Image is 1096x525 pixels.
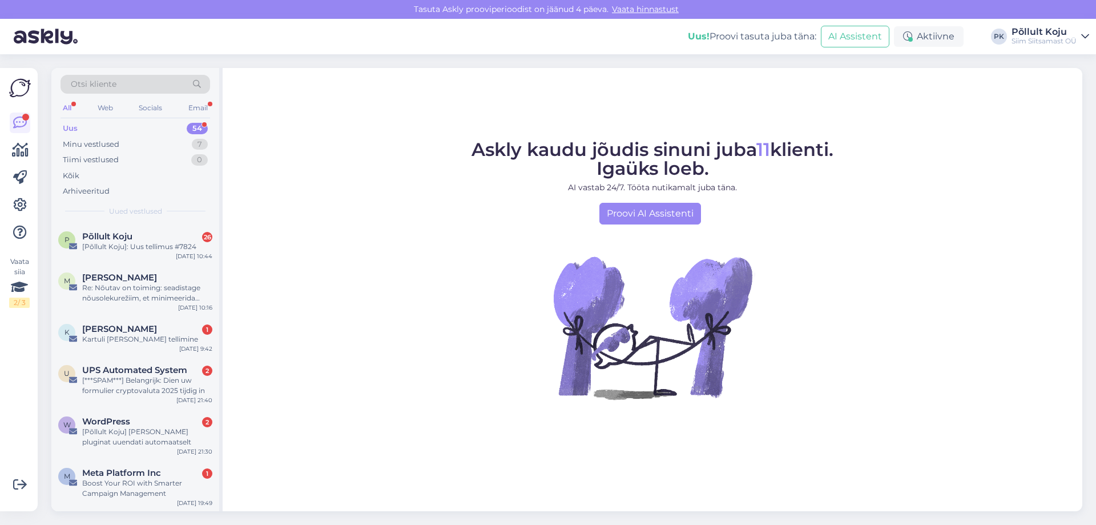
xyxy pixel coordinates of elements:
span: Katrin T [82,324,157,334]
div: Email [186,101,210,115]
div: Arhiveeritud [63,186,110,197]
span: Uued vestlused [109,206,162,217]
span: WordPress [82,416,130,427]
div: Boost Your ROI with Smarter Campaign Management [82,478,212,499]
span: W [63,420,71,429]
div: Põllult Koju [1012,27,1077,37]
span: Miikael Tamm [82,272,157,283]
span: K [65,328,70,336]
div: 54 [187,123,208,134]
div: [DATE] 10:16 [178,303,212,312]
span: Põllult Koju [82,231,132,242]
div: [DATE] 19:49 [177,499,212,507]
div: Siim Siitsamast OÜ [1012,37,1077,46]
a: Proovi AI Assistenti [599,203,701,225]
div: Uus [63,123,78,134]
div: Re: Nõutav on toiming: seadistage nõusolekurežiim, et minimeerida negatiivset mõju konversioonide... [82,283,212,303]
p: AI vastab 24/7. Tööta nutikamalt juba täna. [472,182,833,194]
div: [DATE] 21:30 [177,447,212,456]
div: Kartuli [PERSON_NAME] tellimine [82,334,212,344]
span: UPS Automated System [82,365,187,375]
span: Askly kaudu jõudis sinuni juba klienti. Igaüks loeb. [472,138,833,179]
div: 2 [202,366,212,376]
span: 11 [756,138,770,161]
div: [Põllult Koju]: Uus tellimus #7824 [82,242,212,252]
div: 0 [191,154,208,166]
div: Web [95,101,115,115]
div: Minu vestlused [63,139,119,150]
div: 2 / 3 [9,298,30,308]
b: Uus! [688,31,710,42]
div: 7 [192,139,208,150]
div: [***SPAM***] Belangrijk: Dien uw formulier cryptovaluta 2025 tijdig in [82,375,212,396]
img: No Chat active [550,225,755,430]
button: AI Assistent [821,26,889,47]
div: All [61,101,74,115]
div: Aktiivne [894,26,964,47]
span: M [64,276,70,285]
span: Meta Platform Inc [82,468,161,478]
div: PK [991,29,1007,45]
div: 1 [202,324,212,335]
div: [DATE] 21:40 [176,396,212,404]
a: Vaata hinnastust [609,4,682,14]
span: U [64,369,70,378]
div: Vaata siia [9,257,30,308]
span: Otsi kliente [71,78,116,90]
a: Põllult KojuSiim Siitsamast OÜ [1012,27,1089,46]
div: [Põllult Koju] [PERSON_NAME] pluginat uuendati automaatselt [82,427,212,447]
div: Socials [136,101,164,115]
div: [DATE] 10:44 [176,252,212,261]
div: [DATE] 9:42 [179,344,212,353]
div: Kõik [63,170,79,182]
span: P [65,235,70,244]
div: Tiimi vestlused [63,154,119,166]
img: Askly Logo [9,77,31,99]
div: Proovi tasuta juba täna: [688,30,816,43]
span: M [64,472,70,480]
div: 26 [202,232,212,242]
div: 1 [202,468,212,479]
div: 2 [202,417,212,427]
